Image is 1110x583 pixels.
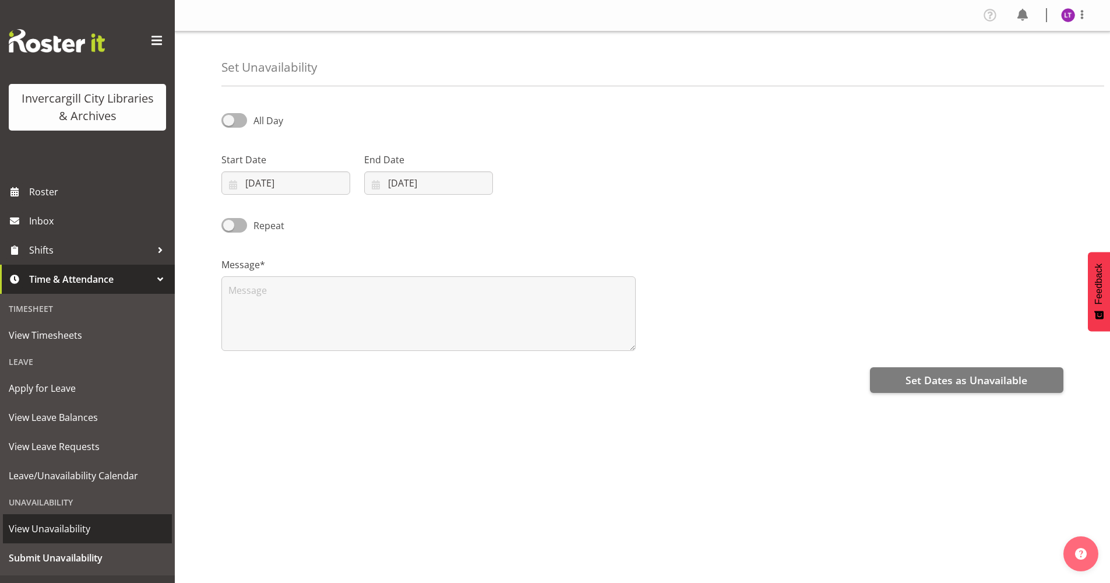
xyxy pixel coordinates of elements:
[29,271,151,288] span: Time & Attendance
[3,543,172,573] a: Submit Unavailability
[3,350,172,374] div: Leave
[221,171,350,195] input: Click to select...
[3,297,172,321] div: Timesheet
[905,373,1027,388] span: Set Dates as Unavailable
[29,183,169,201] span: Roster
[221,153,350,167] label: Start Date
[1094,264,1104,304] span: Feedback
[20,90,154,125] div: Invercargill City Libraries & Archives
[9,326,166,344] span: View Timesheets
[3,432,172,461] a: View Leave Requests
[221,258,636,272] label: Message*
[9,409,166,426] span: View Leave Balances
[247,219,284,233] span: Repeat
[3,374,172,403] a: Apply for Leave
[364,153,493,167] label: End Date
[3,490,172,514] div: Unavailability
[1075,548,1087,560] img: help-xxl-2.png
[9,438,166,455] span: View Leave Requests
[9,380,166,397] span: Apply for Leave
[9,549,166,567] span: Submit Unavailability
[9,520,166,538] span: View Unavailability
[364,171,493,195] input: Click to select...
[221,61,317,74] h4: Set Unavailability
[29,241,151,259] span: Shifts
[3,461,172,490] a: Leave/Unavailability Calendar
[9,29,105,52] img: Rosterit website logo
[29,212,169,230] span: Inbox
[9,467,166,484] span: Leave/Unavailability Calendar
[1061,8,1075,22] img: lyndsay-tautari11676.jpg
[3,514,172,543] a: View Unavailability
[870,367,1063,393] button: Set Dates as Unavailable
[253,114,283,127] span: All Day
[1088,252,1110,331] button: Feedback - Show survey
[3,321,172,350] a: View Timesheets
[3,403,172,432] a: View Leave Balances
